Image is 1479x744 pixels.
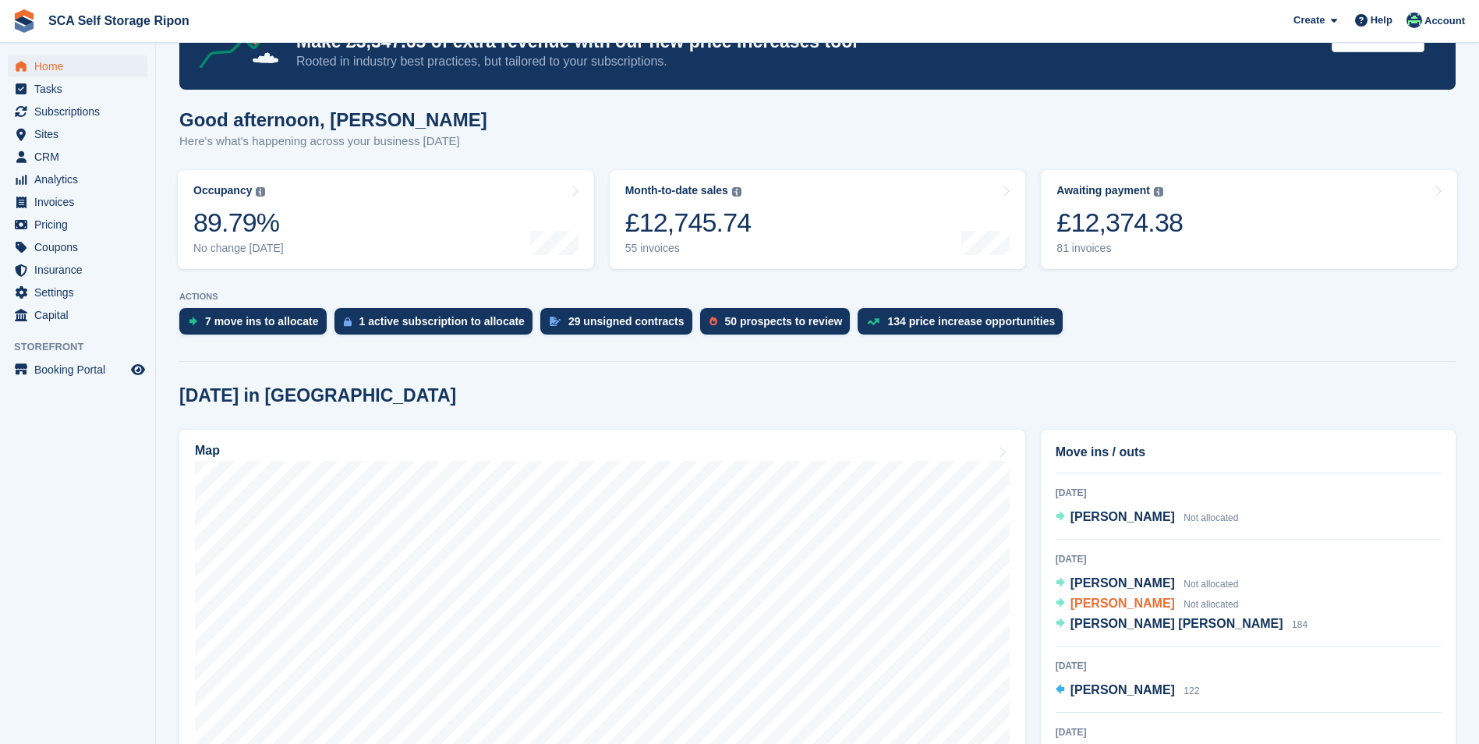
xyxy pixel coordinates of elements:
div: [DATE] [1056,486,1441,500]
div: 1 active subscription to allocate [359,315,525,328]
a: menu [8,146,147,168]
span: Invoices [34,191,128,213]
span: Capital [34,304,128,326]
span: Home [34,55,128,77]
span: Storefront [14,339,155,355]
div: 29 unsigned contracts [568,315,685,328]
span: Not allocated [1184,599,1238,610]
span: [PERSON_NAME] [PERSON_NAME] [1070,617,1283,630]
div: £12,374.38 [1056,207,1183,239]
img: contract_signature_icon-13c848040528278c33f63329250d36e43548de30e8caae1d1a13099fd9432cc5.svg [550,317,561,326]
div: [DATE] [1056,659,1441,673]
a: 50 prospects to review [700,308,858,342]
a: menu [8,168,147,190]
a: menu [8,55,147,77]
img: move_ins_to_allocate_icon-fdf77a2bb77ea45bf5b3d319d69a93e2d87916cf1d5bf7949dd705db3b84f3ca.svg [189,317,197,326]
a: menu [8,101,147,122]
span: [PERSON_NAME] [1070,576,1175,590]
span: Coupons [34,236,128,258]
span: Analytics [34,168,128,190]
span: [PERSON_NAME] [1070,597,1175,610]
img: icon-info-grey-7440780725fd019a000dd9b08b2336e03edf1995a4989e88bcd33f0948082b44.svg [256,187,265,197]
a: Occupancy 89.79% No change [DATE] [178,170,594,269]
a: Month-to-date sales £12,745.74 55 invoices [610,170,1026,269]
a: menu [8,359,147,381]
h2: [DATE] in [GEOGRAPHIC_DATA] [179,385,456,406]
span: Help [1371,12,1392,28]
a: Awaiting payment £12,374.38 81 invoices [1041,170,1457,269]
p: Here's what's happening across your business [DATE] [179,133,487,151]
a: [PERSON_NAME] Not allocated [1056,508,1239,528]
div: 50 prospects to review [725,315,843,328]
p: Rooted in industry best practices, but tailored to your subscriptions. [296,53,1319,70]
div: Occupancy [193,184,252,197]
span: Booking Portal [34,359,128,381]
a: menu [8,123,147,145]
span: Create [1293,12,1325,28]
div: 55 invoices [625,242,752,255]
div: No change [DATE] [193,242,284,255]
a: 29 unsigned contracts [540,308,700,342]
img: icon-info-grey-7440780725fd019a000dd9b08b2336e03edf1995a4989e88bcd33f0948082b44.svg [732,187,741,197]
div: 134 price increase opportunities [887,315,1055,328]
div: Awaiting payment [1056,184,1150,197]
h2: Map [195,444,220,458]
span: 122 [1184,686,1199,696]
span: 184 [1292,619,1307,630]
span: Account [1424,13,1465,29]
div: £12,745.74 [625,207,752,239]
a: [PERSON_NAME] Not allocated [1056,594,1239,615]
span: [PERSON_NAME] [1070,683,1175,696]
a: [PERSON_NAME] 122 [1056,681,1200,701]
div: 81 invoices [1056,242,1183,255]
div: 7 move ins to allocate [205,315,319,328]
span: Not allocated [1184,512,1238,523]
a: menu [8,304,147,326]
img: icon-info-grey-7440780725fd019a000dd9b08b2336e03edf1995a4989e88bcd33f0948082b44.svg [1154,187,1163,197]
span: [PERSON_NAME] [1070,510,1175,523]
div: Month-to-date sales [625,184,728,197]
span: Tasks [34,78,128,100]
a: menu [8,78,147,100]
span: CRM [34,146,128,168]
img: stora-icon-8386f47178a22dfd0bd8f6a31ec36ba5ce8667c1dd55bd0f319d3a0aa187defe.svg [12,9,36,33]
a: menu [8,214,147,236]
a: SCA Self Storage Ripon [42,8,196,34]
div: [DATE] [1056,725,1441,739]
a: 134 price increase opportunities [858,308,1070,342]
span: Not allocated [1184,579,1238,590]
div: [DATE] [1056,552,1441,566]
img: active_subscription_to_allocate_icon-d502201f5373d7db506a760aba3b589e785aa758c864c3986d89f69b8ff3... [344,317,352,327]
a: menu [8,191,147,213]
span: Subscriptions [34,101,128,122]
img: price_increase_opportunities-93ffe204e8149a01c8c9dc8f82e8f89637d9d84a8eef4429ea346261dce0b2c0.svg [867,318,879,325]
span: Pricing [34,214,128,236]
a: menu [8,259,147,281]
p: ACTIONS [179,292,1456,302]
a: menu [8,282,147,303]
div: 89.79% [193,207,284,239]
a: menu [8,236,147,258]
span: Insurance [34,259,128,281]
a: [PERSON_NAME] [PERSON_NAME] 184 [1056,615,1307,635]
a: 1 active subscription to allocate [334,308,540,342]
h1: Good afternoon, [PERSON_NAME] [179,109,487,130]
span: Settings [34,282,128,303]
a: 7 move ins to allocate [179,308,334,342]
span: Sites [34,123,128,145]
a: Preview store [129,360,147,379]
a: [PERSON_NAME] Not allocated [1056,574,1239,594]
h2: Move ins / outs [1056,443,1441,462]
img: Thomas Webb [1406,12,1422,28]
img: prospect-51fa495bee0391a8d652442698ab0144808aea92771e9ea1ae160a38d050c398.svg [709,317,717,326]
